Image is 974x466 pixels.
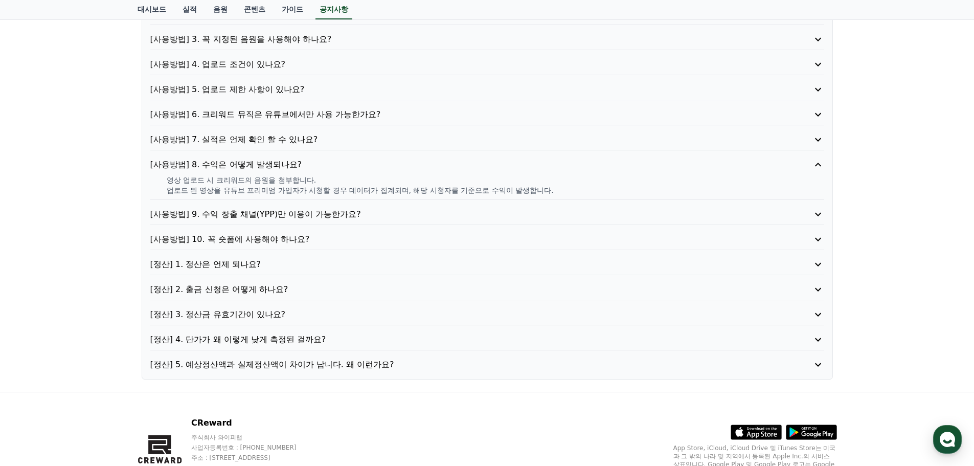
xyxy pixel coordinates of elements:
[150,208,824,220] button: [사용방법] 9. 수익 창출 채널(YPP)만 이용이 가능한가요?
[3,324,67,350] a: 홈
[150,208,771,220] p: [사용방법] 9. 수익 창출 채널(YPP)만 이용이 가능한가요?
[150,359,771,371] p: [정산] 5. 예상정산액과 실제정산액이 차이가 납니다. 왜 이런가요?
[150,108,771,121] p: [사용방법] 6. 크리워드 뮤직은 유튜브에서만 사용 가능한가요?
[150,283,824,296] button: [정산] 2. 출금 신청은 어떻게 하나요?
[32,340,38,348] span: 홈
[150,233,771,246] p: [사용방법] 10. 꼭 숏폼에 사용해야 하나요?
[167,185,824,195] p: 업로드 된 영상을 유튜브 프리미엄 가입자가 시청할 경우 데이터가 집계되며, 해당 시청자를 기준으로 수익이 발생합니다.
[150,33,824,46] button: [사용방법] 3. 꼭 지정된 음원을 사용해야 하나요?
[191,443,316,452] p: 사업자등록번호 : [PHONE_NUMBER]
[150,83,771,96] p: [사용방법] 5. 업로드 제한 사항이 있나요?
[150,334,824,346] button: [정산] 4. 단가가 왜 이렇게 낮게 측정된 걸까요?
[150,308,771,321] p: [정산] 3. 정산금 유효기간이 있나요?
[191,433,316,441] p: 주식회사 와이피랩
[150,334,771,346] p: [정산] 4. 단가가 왜 이렇게 낮게 측정된 걸까요?
[150,33,771,46] p: [사용방법] 3. 꼭 지정된 음원을 사용해야 하나요?
[150,308,824,321] button: [정산] 3. 정산금 유효기간이 있나요?
[150,134,771,146] p: [사용방법] 7. 실적은 언제 확인 할 수 있나요?
[150,58,824,71] button: [사용방법] 4. 업로드 조건이 있나요?
[150,134,824,146] button: [사용방법] 7. 실적은 언제 확인 할 수 있나요?
[158,340,170,348] span: 설정
[150,159,824,171] button: [사용방법] 8. 수익은 어떻게 발생되나요?
[150,283,771,296] p: [정산] 2. 출금 신청은 어떻게 하나요?
[150,258,771,271] p: [정산] 1. 정산은 언제 되나요?
[94,340,106,348] span: 대화
[150,258,824,271] button: [정산] 1. 정산은 언제 되나요?
[167,175,824,185] p: 영상 업로드 시 크리워드의 음원을 첨부합니다.
[191,417,316,429] p: CReward
[150,159,771,171] p: [사용방법] 8. 수익은 어떻게 발생되나요?
[67,324,132,350] a: 대화
[150,58,771,71] p: [사용방법] 4. 업로드 조건이 있나요?
[150,233,824,246] button: [사용방법] 10. 꼭 숏폼에 사용해야 하나요?
[150,108,824,121] button: [사용방법] 6. 크리워드 뮤직은 유튜브에서만 사용 가능한가요?
[132,324,196,350] a: 설정
[191,454,316,462] p: 주소 : [STREET_ADDRESS]
[150,83,824,96] button: [사용방법] 5. 업로드 제한 사항이 있나요?
[150,359,824,371] button: [정산] 5. 예상정산액과 실제정산액이 차이가 납니다. 왜 이런가요?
